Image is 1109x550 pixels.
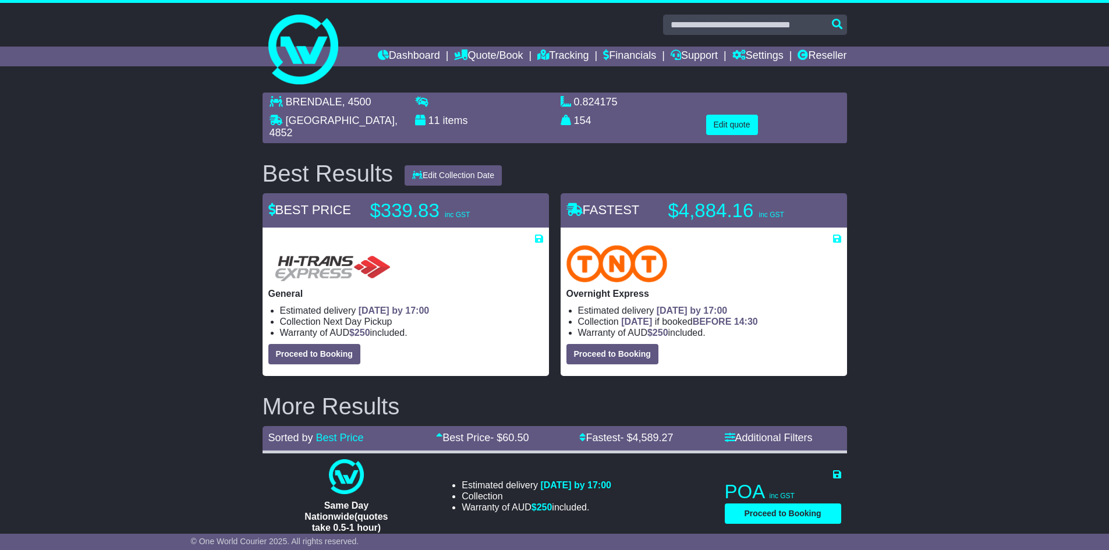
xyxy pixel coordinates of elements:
[770,492,795,500] span: inc GST
[462,480,611,491] li: Estimated delivery
[268,432,313,443] span: Sorted by
[579,432,673,443] a: Fastest- $4,589.27
[603,47,656,66] a: Financials
[540,480,611,490] span: [DATE] by 17:00
[454,47,523,66] a: Quote/Book
[621,317,652,327] span: [DATE]
[462,502,611,513] li: Warranty of AUD included.
[436,432,529,443] a: Best Price- $60.50
[621,317,757,327] span: if booked
[355,328,370,338] span: 250
[657,306,728,315] span: [DATE] by 17:00
[574,115,591,126] span: 154
[725,503,841,524] button: Proceed to Booking
[668,199,814,222] p: $4,884.16
[323,317,392,327] span: Next Day Pickup
[725,432,813,443] a: Additional Filters
[462,491,611,502] li: Collection
[578,327,841,338] li: Warranty of AUD included.
[280,327,543,338] li: Warranty of AUD included.
[405,165,502,186] button: Edit Collection Date
[566,245,668,282] img: TNT Domestic: Overnight Express
[502,432,529,443] span: 60.50
[578,316,841,327] li: Collection
[342,96,371,108] span: , 4500
[537,502,552,512] span: 250
[633,432,674,443] span: 4,589.27
[734,317,758,327] span: 14:30
[349,328,370,338] span: $
[566,288,841,299] p: Overnight Express
[268,203,351,217] span: BEST PRICE
[268,245,395,282] img: HiTrans (Machship): General
[671,47,718,66] a: Support
[566,203,640,217] span: FASTEST
[304,501,388,533] span: Same Day Nationwide(quotes take 0.5-1 hour)
[378,47,440,66] a: Dashboard
[653,328,668,338] span: 250
[263,393,847,419] h2: More Results
[732,47,784,66] a: Settings
[268,344,360,364] button: Proceed to Booking
[268,288,543,299] p: General
[798,47,846,66] a: Reseller
[443,115,468,126] span: items
[428,115,440,126] span: 11
[706,115,758,135] button: Edit quote
[257,161,399,186] div: Best Results
[759,211,784,219] span: inc GST
[445,211,470,219] span: inc GST
[286,96,342,108] span: BRENDALE
[566,344,658,364] button: Proceed to Booking
[316,432,364,443] a: Best Price
[370,199,516,222] p: $339.83
[537,47,589,66] a: Tracking
[286,115,395,126] span: [GEOGRAPHIC_DATA]
[359,306,430,315] span: [DATE] by 17:00
[647,328,668,338] span: $
[693,317,732,327] span: BEFORE
[490,432,529,443] span: - $
[574,96,618,108] span: 0.824175
[280,305,543,316] li: Estimated delivery
[270,115,398,139] span: , 4852
[578,305,841,316] li: Estimated delivery
[621,432,674,443] span: - $
[191,537,359,546] span: © One World Courier 2025. All rights reserved.
[725,480,841,503] p: POA
[532,502,552,512] span: $
[329,459,364,494] img: One World Courier: Same Day Nationwide(quotes take 0.5-1 hour)
[280,316,543,327] li: Collection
